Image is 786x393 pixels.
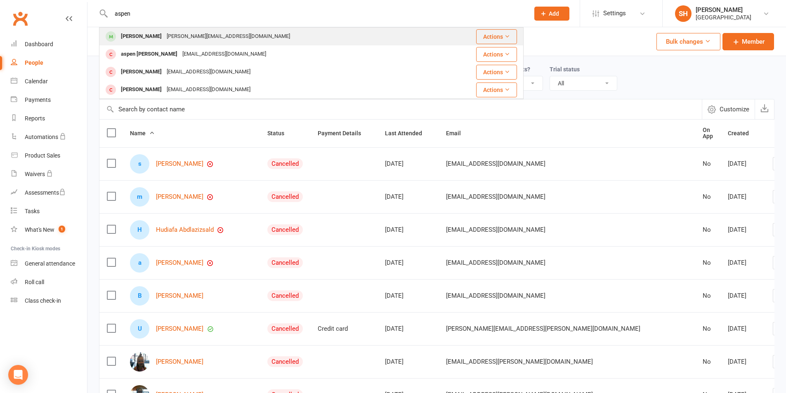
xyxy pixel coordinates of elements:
button: Customize [702,99,755,119]
div: No [703,226,713,233]
div: General attendance [25,260,75,267]
span: [EMAIL_ADDRESS][DOMAIN_NAME] [446,189,545,205]
a: Member [722,33,774,50]
div: [DATE] [728,160,758,167]
a: [PERSON_NAME] [156,292,203,299]
div: Reports [25,115,45,122]
span: [EMAIL_ADDRESS][DOMAIN_NAME] [446,222,545,238]
div: Cancelled [267,158,303,169]
a: [PERSON_NAME] [156,193,203,200]
div: [DATE] [385,193,431,200]
a: Hudiafa Abdlazizsald [156,226,214,233]
button: Status [267,128,293,138]
div: [DATE] [728,226,758,233]
label: Trial status [550,66,580,73]
div: Tasks [25,208,40,214]
input: Search by contact name [99,99,702,119]
div: [PERSON_NAME] [118,84,164,96]
div: Dashboard [25,41,53,47]
button: Created [728,128,758,138]
div: Roll call [25,279,44,285]
div: Credit card [318,325,370,332]
a: [PERSON_NAME] [156,325,203,332]
a: [PERSON_NAME] [156,259,203,266]
button: Add [534,7,569,21]
div: Ulises [130,319,149,339]
button: Name [130,128,155,138]
div: No [703,193,713,200]
div: [PERSON_NAME] [118,31,164,42]
button: Payment Details [318,128,370,138]
span: [EMAIL_ADDRESS][DOMAIN_NAME] [446,255,545,271]
button: Bulk changes [656,33,720,50]
th: On App [695,120,720,147]
span: Name [130,130,155,136]
button: Actions [476,65,517,80]
div: [DATE] [728,358,758,365]
div: [EMAIL_ADDRESS][DOMAIN_NAME] [164,66,253,78]
div: Automations [25,134,58,140]
span: [PERSON_NAME][EMAIL_ADDRESS][PERSON_NAME][DOMAIN_NAME] [446,321,640,337]
span: Customize [720,104,749,114]
div: Waivers [25,171,45,177]
span: Created [728,130,758,136]
a: Class kiosk mode [11,292,87,310]
a: [PERSON_NAME] [156,160,203,167]
div: Cancelled [267,224,303,235]
div: [DATE] [385,160,431,167]
a: [PERSON_NAME] [156,358,203,365]
div: No [703,259,713,266]
button: Last Attended [385,128,431,138]
a: People [11,54,87,72]
div: [DATE] [385,358,431,365]
div: Payments [25,96,51,103]
a: What's New1 [11,221,87,239]
a: Dashboard [11,35,87,54]
div: People [25,59,43,66]
div: [PERSON_NAME][EMAIL_ADDRESS][DOMAIN_NAME] [164,31,293,42]
span: [EMAIL_ADDRESS][DOMAIN_NAME] [446,288,545,304]
button: Email [446,128,470,138]
div: Cancelled [267,191,303,202]
span: Settings [603,4,626,23]
div: Product Sales [25,152,60,159]
span: Member [742,37,765,47]
a: Product Sales [11,146,87,165]
button: Actions [476,47,517,62]
a: Payments [11,91,87,109]
div: Cancelled [267,257,303,268]
div: No [703,358,713,365]
a: Waivers [11,165,87,184]
div: What's New [25,226,54,233]
div: [PERSON_NAME] [118,66,164,78]
span: Status [267,130,293,136]
div: [DATE] [728,193,758,200]
div: Brody [130,286,149,306]
a: General attendance kiosk mode [11,254,87,273]
div: Cancelled [267,290,303,301]
div: No [703,325,713,332]
div: stone [130,154,149,174]
div: No [703,160,713,167]
a: Tasks [11,202,87,221]
a: Calendar [11,72,87,91]
div: mohamed [130,187,149,207]
div: [PERSON_NAME] [696,6,751,14]
div: [DATE] [385,292,431,299]
div: SH [675,5,692,22]
span: Payment Details [318,130,370,136]
div: [DATE] [728,292,758,299]
span: [EMAIL_ADDRESS][DOMAIN_NAME] [446,156,545,172]
a: Reports [11,109,87,128]
button: Actions [476,29,517,44]
span: 1 [59,226,65,233]
img: Stella [130,352,149,372]
div: [DATE] [385,325,431,332]
div: aspen [PERSON_NAME] [118,48,180,60]
span: Email [446,130,470,136]
div: [GEOGRAPHIC_DATA] [696,14,751,21]
div: [DATE] [728,325,758,332]
div: anthony [130,253,149,273]
div: Open Intercom Messenger [8,365,28,385]
div: [DATE] [385,226,431,233]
